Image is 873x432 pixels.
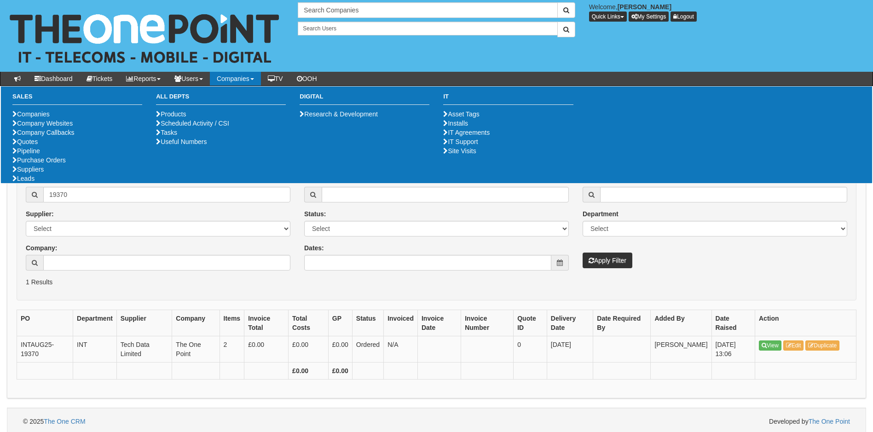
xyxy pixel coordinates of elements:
td: INT [73,336,117,363]
th: Total Costs [289,310,329,336]
a: Quotes [12,138,38,145]
a: Logout [671,12,697,22]
a: Suppliers [12,166,44,173]
td: The One Point [172,336,220,363]
a: Tickets [80,72,120,86]
th: Invoice Number [461,310,514,336]
a: Edit [783,340,804,351]
th: Supplier [116,310,172,336]
th: GP [328,310,352,336]
h3: IT [443,93,573,105]
a: Tasks [156,129,177,136]
th: Department [73,310,117,336]
th: Delivery Date [547,310,593,336]
div: Welcome, [582,2,873,22]
button: Apply Filter [583,253,632,268]
h3: Digital [300,93,429,105]
a: Company Websites [12,120,73,127]
a: The One CRM [44,418,85,425]
label: Dates: [304,243,324,253]
th: Quote ID [514,310,547,336]
td: £0.00 [289,336,329,363]
th: Action [755,310,856,336]
a: IT Agreements [443,129,490,136]
a: Asset Tags [443,110,479,118]
a: OOH [290,72,324,86]
a: Scheduled Activity / CSI [156,120,229,127]
a: Reports [119,72,168,86]
td: INTAUG25-19370 [17,336,73,363]
a: Pipeline [12,147,40,155]
a: TV [261,72,290,86]
td: [DATE] 13:06 [711,336,755,363]
input: Search Users [298,22,557,35]
td: Tech Data Limited [116,336,172,363]
a: Useful Numbers [156,138,207,145]
b: [PERSON_NAME] [618,3,671,11]
a: Products [156,110,186,118]
label: Company: [26,243,57,253]
td: 2 [220,336,244,363]
a: Research & Development [300,110,378,118]
th: Items [220,310,244,336]
a: Companies [210,72,261,86]
a: Duplicate [805,340,839,351]
input: Search Companies [298,2,557,18]
th: Date Required By [593,310,651,336]
th: £0.00 [328,363,352,380]
a: Users [168,72,210,86]
a: My Settings [629,12,669,22]
a: Leads [12,175,35,182]
a: Site Visits [443,147,476,155]
td: N/A [384,336,418,363]
th: Status [352,310,383,336]
th: Company [172,310,220,336]
h3: Sales [12,93,142,105]
a: View [759,340,781,351]
button: Quick Links [589,12,627,22]
label: Supplier: [26,209,54,219]
a: Companies [12,110,50,118]
th: Date Raised [711,310,755,336]
label: Status: [304,209,326,219]
th: Invoice Date [417,310,461,336]
td: 0 [514,336,547,363]
th: Invoice Total [244,310,289,336]
span: Developed by [769,417,850,426]
td: £0.00 [328,336,352,363]
th: Added By [651,310,711,336]
a: Dashboard [28,72,80,86]
td: £0.00 [244,336,289,363]
td: Ordered [352,336,383,363]
th: £0.00 [289,363,329,380]
th: Invoiced [384,310,418,336]
label: Department [583,209,619,219]
a: IT Support [443,138,478,145]
a: Company Callbacks [12,129,75,136]
a: Installs [443,120,468,127]
th: PO [17,310,73,336]
p: 1 Results [26,277,847,287]
td: [DATE] [547,336,593,363]
a: Purchase Orders [12,156,66,164]
h3: All Depts [156,93,286,105]
span: © 2025 [23,418,86,425]
a: The One Point [809,418,850,425]
td: [PERSON_NAME] [651,336,711,363]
